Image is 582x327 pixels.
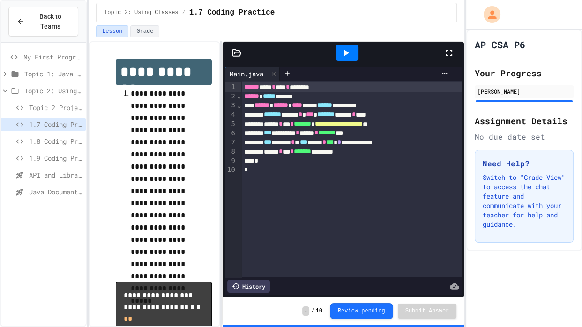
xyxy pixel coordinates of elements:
button: Lesson [96,25,128,37]
span: 1.8 Coding Practice [29,136,82,146]
p: Switch to "Grade View" to access the chat feature and communicate with your teacher for help and ... [483,173,566,229]
div: History [227,280,270,293]
h2: Your Progress [475,67,574,80]
span: 1.7 Coding Practice [29,119,82,129]
span: Topic 1: Java Fundamentals [24,69,82,79]
span: Topic 2 Project [29,103,82,112]
span: Submit Answer [405,307,449,315]
h1: AP CSA P6 [475,38,525,51]
h3: Need Help? [483,158,566,169]
span: Fold line [237,102,241,109]
div: 3 [225,101,237,110]
div: 2 [225,92,237,101]
div: No due date set [475,131,574,142]
div: 9 [225,156,237,166]
span: / [311,307,314,315]
div: [PERSON_NAME] [478,87,571,96]
div: 6 [225,129,237,138]
div: 8 [225,147,237,156]
button: Review pending [330,303,393,319]
span: 1.9 Coding Practice [29,153,82,163]
span: API and Libraries - Topic 1.7 [29,170,82,180]
span: 1.7 Coding Practice [189,7,275,18]
span: Java Documentation with Comments - Topic 1.8 [29,187,82,197]
h2: Assignment Details [475,114,574,127]
button: Grade [130,25,159,37]
span: - [302,306,309,316]
span: Fold line [237,92,241,100]
span: 10 [315,307,322,315]
button: Submit Answer [398,304,457,319]
span: / [182,9,186,16]
span: Topic 2: Using Classes [104,9,178,16]
button: Back to Teams [8,7,78,37]
div: 5 [225,119,237,129]
div: 4 [225,110,237,119]
div: 7 [225,138,237,147]
span: Back to Teams [30,12,70,31]
div: 10 [225,165,237,175]
div: Main.java [225,69,268,79]
div: 1 [225,82,237,92]
div: My Account [474,4,503,25]
div: Main.java [225,67,280,81]
span: Topic 2: Using Classes [24,86,82,96]
span: My First Program [23,52,82,62]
